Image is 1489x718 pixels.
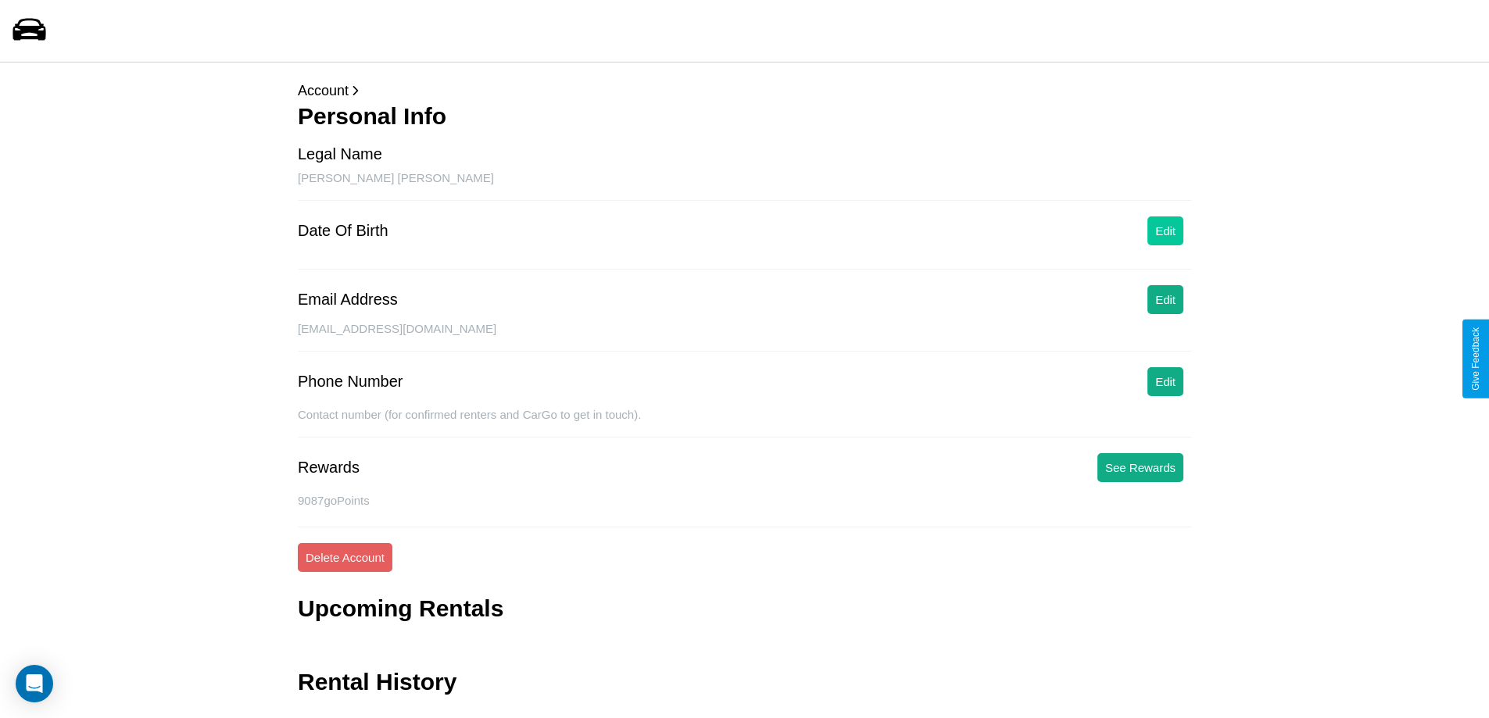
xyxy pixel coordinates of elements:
button: Delete Account [298,543,392,572]
h3: Rental History [298,669,456,695]
div: [PERSON_NAME] [PERSON_NAME] [298,171,1191,201]
div: Open Intercom Messenger [16,665,53,702]
div: Email Address [298,291,398,309]
div: Date Of Birth [298,222,388,240]
button: Edit [1147,285,1183,314]
p: Account [298,78,1191,103]
button: See Rewards [1097,453,1183,482]
h3: Personal Info [298,103,1191,130]
div: [EMAIL_ADDRESS][DOMAIN_NAME] [298,322,1191,352]
div: Phone Number [298,373,403,391]
div: Give Feedback [1470,327,1481,391]
h3: Upcoming Rentals [298,595,503,622]
p: 9087 goPoints [298,490,1191,511]
button: Edit [1147,367,1183,396]
div: Contact number (for confirmed renters and CarGo to get in touch). [298,408,1191,438]
button: Edit [1147,216,1183,245]
div: Rewards [298,459,360,477]
div: Legal Name [298,145,382,163]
